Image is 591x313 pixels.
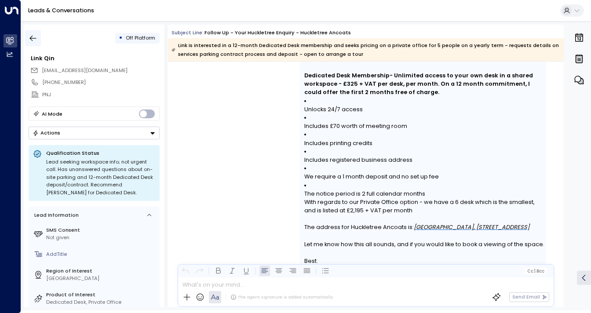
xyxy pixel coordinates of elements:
[42,91,159,98] div: PNJ
[126,34,155,41] span: Off Platform
[46,251,157,258] div: AddTitle
[42,109,62,118] div: AI Mode
[28,7,94,14] a: Leads & Conversations
[46,149,155,156] p: Qualification Status
[414,223,529,231] i: [GEOGRAPHIC_DATA], [STREET_ADDRESS]
[46,298,157,306] div: Dedicated Desk, Private Office
[46,275,157,282] div: [GEOGRAPHIC_DATA]
[32,211,79,219] div: Lead Information
[180,266,191,276] button: Undo
[204,29,351,36] div: Follow up - Your Huckletree Enquiry - Huckletree Ancoats
[46,291,157,298] label: Product of Interest
[304,257,318,265] span: Best.
[304,12,542,274] div: Hi Link,
[194,266,205,276] button: Redo
[534,269,536,273] span: |
[414,216,529,238] a: [GEOGRAPHIC_DATA], [STREET_ADDRESS]
[46,226,157,234] label: SMS Consent
[304,122,407,130] font: Includes £70 worth of meeting room
[46,234,157,241] div: Not given
[230,294,333,300] div: The agent signature is added automatically
[304,216,529,238] font: The address for Huckletree Ancoats is:
[304,173,439,180] font: We require a 1 month deposit and no set up fee
[524,268,547,274] button: Cc|Bcc
[46,267,157,275] label: Region of Interest
[42,67,128,74] span: link.qin@pnjconstruction.com
[46,158,155,197] div: Lead seeking workspace info; not urgent call. Has unanswered questions about on-site parking and ...
[42,79,159,86] div: [PHONE_NUMBER]
[527,269,544,273] span: Cc Bcc
[304,240,544,248] span: Let me know how this all sounds, and if you would like to book a viewing of the space.
[304,47,533,62] font: It's great to hear that the Dedicated Desk Membership could work for you. I have outlined below:
[171,29,204,36] span: Subject Line:
[42,67,128,74] span: [EMAIL_ADDRESS][DOMAIN_NAME]
[304,156,412,164] font: Includes registered business address
[304,198,536,214] font: With regards to our Private Office option - we have a 6 desk which is the smallest, and is listed...
[119,32,123,44] div: •
[33,130,60,136] div: Actions
[29,127,160,139] div: Button group with a nested menu
[304,72,534,96] strong: - Unlimited access to your own desk in a shared workspace - £325 + VAT per desk, per month. On a ...
[304,72,390,79] strong: Dedicated Desk Membership
[304,190,425,197] font: The notice period is 2 full calendar months
[304,106,363,113] font: Unlocks 24/7 access
[29,127,160,139] button: Actions
[31,54,159,62] div: Link Qin
[171,41,559,58] div: Link is interested in a 12-month Dedicated Desk membership and seeks pricing on a private office ...
[304,139,372,147] font: Includes printing credits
